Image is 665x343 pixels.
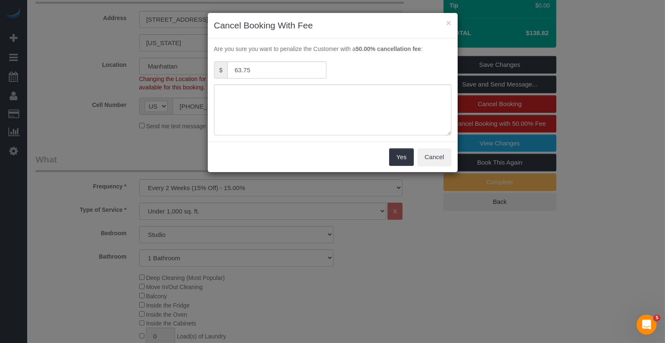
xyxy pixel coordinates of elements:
[389,148,413,166] button: Yes
[446,18,451,27] button: ×
[418,148,451,166] button: Cancel
[208,13,458,172] sui-modal: Cancel Booking With Fee
[356,46,421,52] strong: 50.00% cancellation fee
[637,315,657,335] iframe: Intercom live chat
[214,19,451,32] h3: Cancel Booking With Fee
[654,315,660,321] span: 5
[214,45,451,53] p: Are you sure you want to penalize the Customer with a :
[214,61,228,79] span: $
